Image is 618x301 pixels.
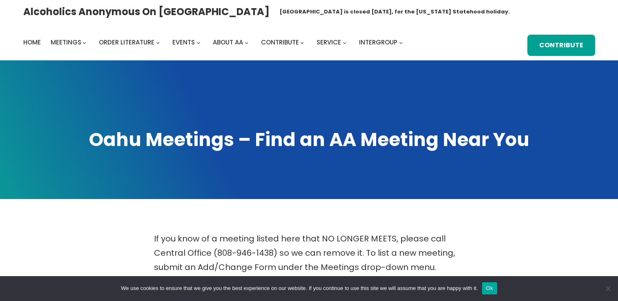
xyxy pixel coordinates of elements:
a: Contribute [261,37,299,48]
button: Intergroup submenu [399,41,403,44]
span: Meetings [51,38,81,46]
span: No [604,284,612,292]
a: Events [172,37,195,48]
a: Contribute [527,35,595,56]
a: Home [23,37,41,48]
span: Home [23,38,41,46]
a: Service [317,37,341,48]
a: Intergroup [359,37,397,48]
button: Order Literature submenu [156,41,160,44]
span: Order Literature [99,38,154,46]
button: Meetings submenu [83,41,86,44]
a: Alcoholics Anonymous on [GEOGRAPHIC_DATA] [23,3,270,20]
span: Events [172,38,195,46]
h1: [GEOGRAPHIC_DATA] is closed [DATE], for the [US_STATE] Statehood holiday. [279,8,510,16]
span: Contribute [261,38,299,46]
span: Intergroup [359,38,397,46]
span: Service [317,38,341,46]
p: If you know of a meeting listed here that NO LONGER MEETS, please call Central Office (808-946-14... [154,232,464,274]
button: About AA submenu [245,41,248,44]
button: Service submenu [343,41,346,44]
span: We use cookies to ensure that we give you the best experience on our website. If you continue to ... [121,284,477,292]
button: Ok [482,282,497,294]
button: Events submenu [196,41,200,44]
nav: Intergroup [23,37,406,48]
a: About AA [213,37,243,48]
span: About AA [213,38,243,46]
a: Meetings [51,37,81,48]
h1: Oahu Meetings – Find an AA Meeting Near You [23,127,595,153]
button: Contribute submenu [300,41,304,44]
